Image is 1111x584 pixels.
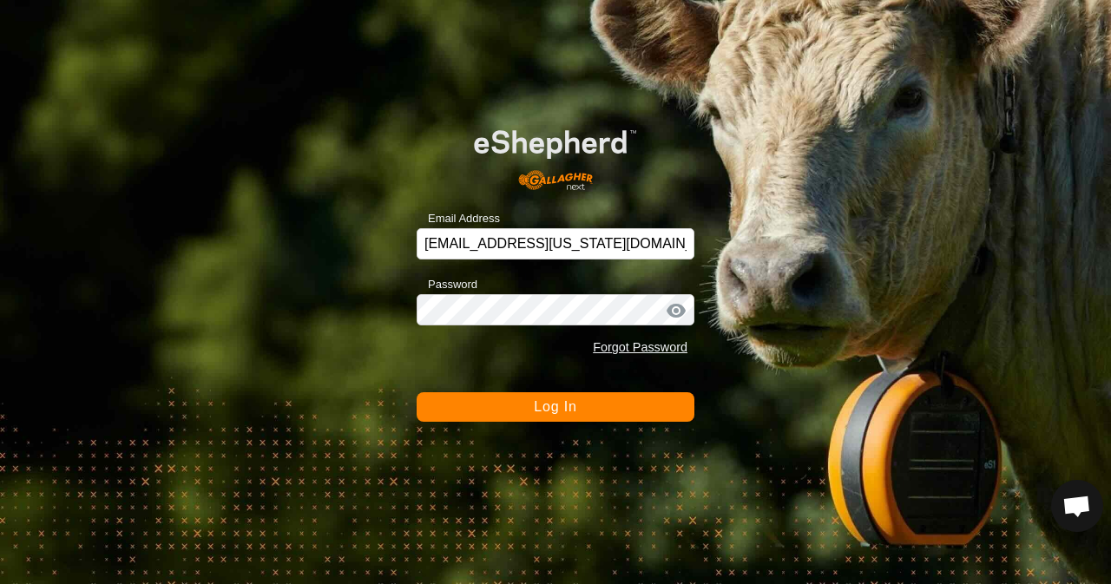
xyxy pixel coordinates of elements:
[417,228,694,259] input: Email Address
[444,107,667,201] img: E-shepherd Logo
[534,399,576,414] span: Log In
[1051,480,1103,532] div: Open chat
[417,276,477,293] label: Password
[417,392,694,422] button: Log In
[593,340,687,354] a: Forgot Password
[417,210,500,227] label: Email Address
